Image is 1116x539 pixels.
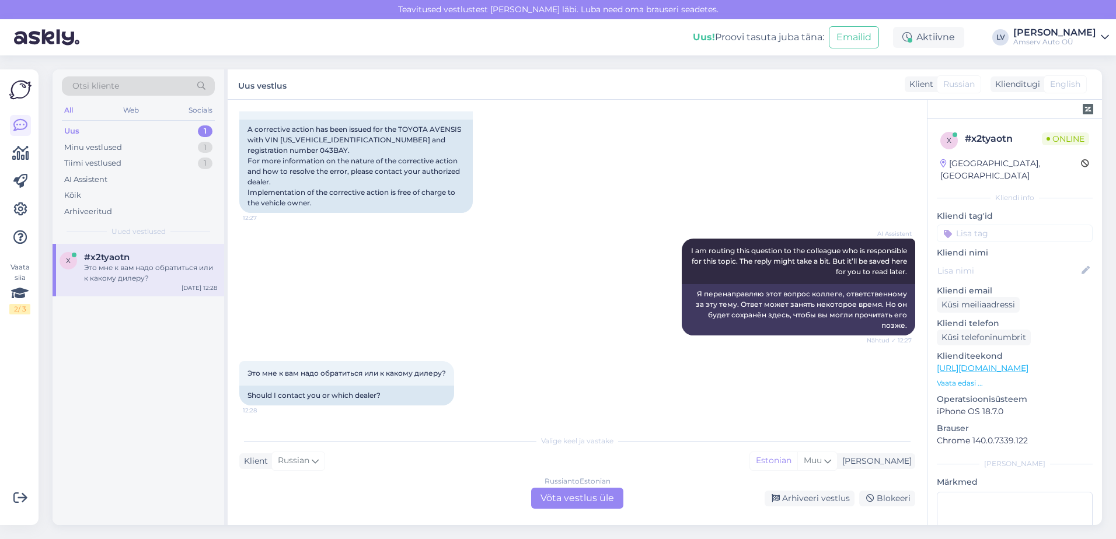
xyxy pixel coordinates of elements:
[64,157,121,169] div: Tiimi vestlused
[693,32,715,43] b: Uus!
[991,78,1040,90] div: Klienditugi
[947,136,951,145] span: x
[64,206,112,218] div: Arhiveeritud
[937,459,1093,469] div: [PERSON_NAME]
[867,336,912,345] span: Nähtud ✓ 12:27
[531,488,623,509] div: Võta vestlus üle
[198,142,212,153] div: 1
[121,103,141,118] div: Web
[243,406,287,415] span: 12:28
[9,304,30,314] div: 2 / 3
[965,132,1042,146] div: # x2tyaotn
[838,455,912,467] div: [PERSON_NAME]
[937,192,1093,203] div: Kliendi info
[691,246,909,276] span: I am routing this question to the colleague who is responsible for this topic. The reply might ta...
[64,125,79,137] div: Uus
[937,405,1093,418] p: iPhone OS 18.7.0
[937,476,1093,488] p: Märkmed
[992,29,1009,45] div: LV
[937,350,1093,362] p: Klienditeekond
[111,226,166,237] span: Uued vestlused
[859,491,915,506] div: Blokeeri
[693,30,824,44] div: Proovi tasuta juba täna:
[239,120,473,213] div: A corrective action has been issued for the TOYOTA AVENSIS with VIN [US_VEHICLE_IDENTIFICATION_NU...
[937,297,1020,313] div: Küsi meiliaadressi
[198,157,212,169] div: 1
[1083,104,1093,114] img: zendesk
[937,393,1093,405] p: Operatsioonisüsteem
[1013,28,1096,37] div: [PERSON_NAME]
[765,491,855,506] div: Arhiveeri vestlus
[72,80,119,92] span: Otsi kliente
[868,229,912,238] span: AI Assistent
[829,26,879,48] button: Emailid
[750,452,797,470] div: Estonian
[84,252,130,262] span: #x2tyaotn
[937,210,1093,222] p: Kliendi tag'id
[804,455,822,466] span: Muu
[937,363,1028,373] a: [URL][DOMAIN_NAME]
[1042,132,1089,145] span: Online
[9,79,32,101] img: Askly Logo
[937,247,1093,259] p: Kliendi nimi
[937,225,1093,242] input: Lisa tag
[84,262,217,283] div: Это мне к вам надо обратиться или к какому дилеру?
[1013,37,1096,47] div: Amserv Auto OÜ
[64,174,107,185] div: AI Assistent
[937,330,1031,345] div: Küsi telefoninumbrit
[186,103,215,118] div: Socials
[238,76,287,92] label: Uus vestlus
[247,369,446,377] span: Это мне к вам надо обратиться или к какому дилеру?
[943,78,975,90] span: Russian
[64,190,81,201] div: Kõik
[545,476,611,487] div: Russian to Estonian
[1013,28,1109,47] a: [PERSON_NAME]Amserv Auto OÜ
[198,125,212,137] div: 1
[239,436,915,446] div: Valige keel ja vastake
[64,142,122,153] div: Minu vestlused
[937,317,1093,330] p: Kliendi telefon
[239,455,268,467] div: Klient
[278,454,309,467] span: Russian
[66,256,71,265] span: x
[1050,78,1080,90] span: English
[893,27,964,48] div: Aktiivne
[937,435,1093,447] p: Chrome 140.0.7339.122
[239,386,454,405] div: Should I contact you or which dealer?
[905,78,933,90] div: Klient
[243,213,287,222] span: 12:27
[182,283,217,292] div: [DATE] 12:28
[62,103,75,118] div: All
[937,264,1079,277] input: Lisa nimi
[682,284,915,335] div: Я перенаправляю этот вопрос коллеге, ответственному за эту тему. Ответ может занять некоторое вре...
[937,422,1093,435] p: Brauser
[940,157,1081,182] div: [GEOGRAPHIC_DATA], [GEOGRAPHIC_DATA]
[937,285,1093,297] p: Kliendi email
[9,262,30,314] div: Vaata siia
[937,378,1093,388] p: Vaata edasi ...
